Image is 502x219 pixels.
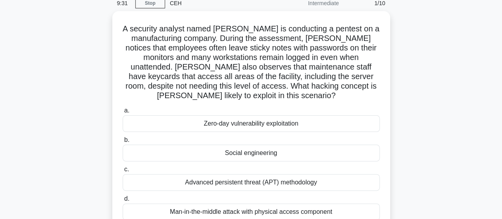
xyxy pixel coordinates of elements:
[124,107,129,114] span: a.
[123,174,380,191] div: Advanced persistent threat (APT) methodology
[123,145,380,161] div: Social engineering
[122,24,381,101] h5: A security analyst named [PERSON_NAME] is conducting a pentest on a manufacturing company. During...
[123,115,380,132] div: Zero-day vulnerability exploitation
[124,166,129,172] span: c.
[124,195,129,202] span: d.
[124,136,129,143] span: b.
